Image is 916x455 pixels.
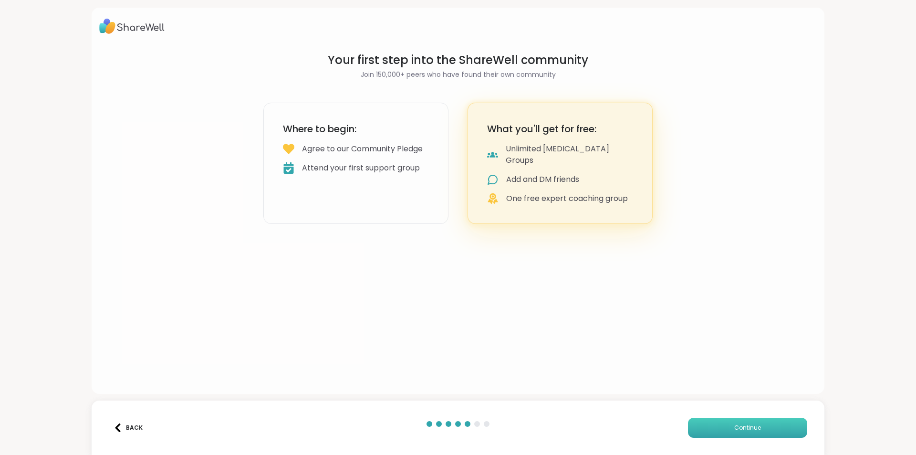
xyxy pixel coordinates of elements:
h3: Where to begin: [283,122,429,136]
h3: What you'll get for free: [487,122,633,136]
button: Continue [688,418,807,438]
h1: Your first step into the ShareWell community [263,53,653,68]
div: Agree to our Community Pledge [302,143,423,155]
img: ShareWell Logo [99,15,165,37]
div: One free expert coaching group [506,193,628,204]
div: Back [114,423,143,432]
button: Back [109,418,147,438]
span: Continue [734,423,761,432]
div: Attend your first support group [302,162,420,174]
div: Unlimited [MEDICAL_DATA] Groups [506,143,633,166]
div: Add and DM friends [506,174,579,185]
h2: Join 150,000+ peers who have found their own community [263,70,653,80]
